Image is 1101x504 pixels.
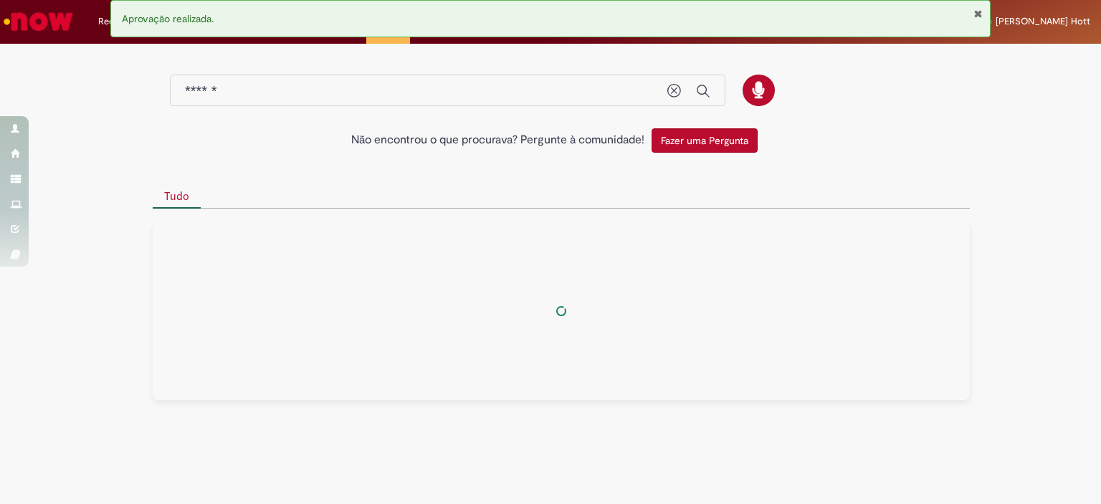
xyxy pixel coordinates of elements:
[973,8,983,19] button: Fechar Notificação
[98,14,148,29] span: Requisições
[1,7,75,36] img: ServiceNow
[351,134,644,147] h2: Não encontrou o que procurava? Pergunte à comunidade!
[652,128,758,153] button: Fazer uma Pergunta
[996,15,1090,27] span: [PERSON_NAME] Hott
[153,223,970,400] div: Tudo
[122,12,214,25] span: Aprovação realizada.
